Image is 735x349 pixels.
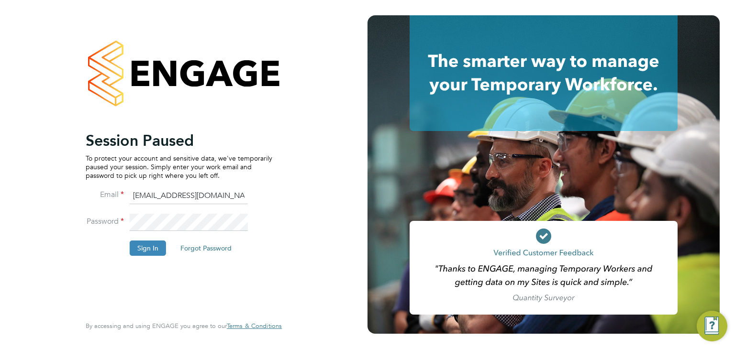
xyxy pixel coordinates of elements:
p: To protect your account and sensitive data, we've temporarily paused your session. Simply enter y... [86,154,272,180]
a: Terms & Conditions [227,322,282,330]
button: Forgot Password [173,240,239,256]
label: Password [86,217,124,227]
button: Sign In [130,240,166,256]
input: Enter your work email... [130,187,248,205]
span: By accessing and using ENGAGE you agree to our [86,322,282,330]
h2: Session Paused [86,131,272,150]
button: Engage Resource Center [697,311,727,341]
label: Email [86,190,124,200]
